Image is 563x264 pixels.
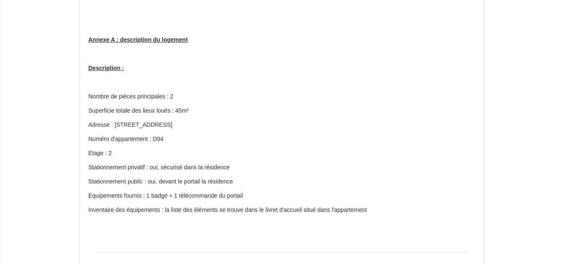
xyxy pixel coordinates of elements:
[88,163,475,172] p: Stationnement privatif : oui, sécurisé dans la résidence
[88,107,475,115] p: Superficie totale des lieux loués : 45m²
[88,93,475,101] p: Nombre de pièces principales : 2
[88,121,475,129] p: Adresse : [STREET_ADDRESS]
[88,149,475,158] p: Etage : 2
[88,135,475,143] p: Numéro d'appartement : D94
[88,206,475,214] p: Inventaire des équipements : la liste des éléments se trouve dans le livret d'accueil situé dans ...
[88,36,188,43] u: Annexe A : description du logement
[88,65,124,71] u: Description :
[88,178,475,186] p: Stationnement public : oui, devant le portail la résidence
[88,192,475,200] p: Equipements fournis : 1 badge + 1 télécommande du portail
